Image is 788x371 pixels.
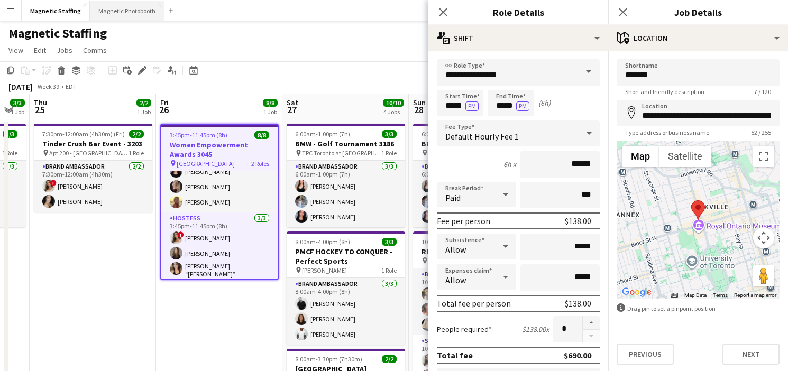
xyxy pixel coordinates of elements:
[617,344,674,365] button: Previous
[34,98,47,107] span: Thu
[753,227,774,248] button: Map camera controls
[583,316,600,330] button: Increase
[83,45,107,55] span: Comms
[608,25,788,51] div: Location
[413,161,532,227] app-card-role: Brand Ambassador3/36:00am-1:00pm (7h)[PERSON_NAME][PERSON_NAME][PERSON_NAME]
[8,45,23,55] span: View
[10,99,25,107] span: 3/3
[437,324,492,334] label: People required
[302,149,381,157] span: TPC Toronto at [GEOGRAPHIC_DATA]
[617,128,718,136] span: Type address or business name
[177,160,235,168] span: [GEOGRAPHIC_DATA]
[79,43,111,57] a: Comms
[753,146,774,167] button: Toggle fullscreen view
[619,285,654,299] a: Open this area in Google Maps (opens a new window)
[90,1,164,21] button: Magnetic Photobooth
[160,124,279,280] app-job-card: 3:45pm-11:45pm (8h)8/8Women Empowerment Awards 3045 [GEOGRAPHIC_DATA]2 RolesBrand Ambassador5/53:...
[608,5,788,19] h3: Job Details
[129,149,144,157] span: 1 Role
[617,303,780,313] div: Drag pin to set a pinpoint position
[4,43,28,57] a: View
[743,128,780,136] span: 52 / 255
[57,45,72,55] span: Jobs
[30,43,50,57] a: Edit
[564,350,591,360] div: $690.00
[136,99,151,107] span: 2/2
[170,131,227,139] span: 3:45pm-11:45pm (8h)
[129,130,144,138] span: 2/2
[753,265,774,286] button: Drag Pegman onto the map to open Street View
[382,238,397,246] span: 3/3
[287,231,405,345] app-job-card: 8:00am-4:00pm (8h)3/3PMCF HOCKEY TO CONQUER - Perfect Sports [PERSON_NAME]1 RoleBrand Ambassador3...
[722,344,780,365] button: Next
[503,160,516,169] div: 6h x
[34,124,152,212] app-job-card: 7:30pm-12:00am (4h30m) (Fri)2/2Tinder Crush Bar Event - 3203 Apt 200 - [GEOGRAPHIC_DATA]1 RoleBra...
[49,149,129,157] span: Apt 200 - [GEOGRAPHIC_DATA]
[34,45,46,55] span: Edit
[159,104,169,116] span: 26
[538,98,551,108] div: (6h)
[35,82,61,90] span: Week 39
[8,81,33,92] div: [DATE]
[254,131,269,139] span: 8/8
[383,108,404,116] div: 4 Jobs
[263,99,278,107] span: 8/8
[263,108,277,116] div: 1 Job
[287,98,298,107] span: Sat
[671,292,678,299] button: Keyboard shortcuts
[381,266,397,274] span: 1 Role
[287,161,405,227] app-card-role: Brand Ambassador3/36:00am-1:00pm (7h)[PERSON_NAME][PERSON_NAME][PERSON_NAME]
[381,149,397,157] span: 1 Role
[746,88,780,96] span: 7 / 120
[413,98,426,107] span: Sun
[713,292,728,298] a: Terms (opens in new tab)
[22,1,90,21] button: Magnetic Staffing
[287,139,405,149] h3: BMW - Golf Tournament 3186
[565,298,591,309] div: $138.00
[2,149,17,157] span: 1 Role
[516,101,529,111] button: PM
[522,324,549,334] div: $138.00 x
[445,275,466,285] span: Allow
[287,278,405,345] app-card-role: Brand Ambassador3/38:00am-4:00pm (8h)[PERSON_NAME][PERSON_NAME][PERSON_NAME]
[52,43,77,57] a: Jobs
[287,124,405,227] app-job-card: 6:00am-1:00pm (7h)3/3BMW - Golf Tournament 3186 TPC Toronto at [GEOGRAPHIC_DATA]1 RoleBrand Ambas...
[734,292,776,298] a: Report a map error
[287,247,405,266] h3: PMCF HOCKEY TO CONQUER - Perfect Sports
[66,82,77,90] div: EDT
[50,180,57,186] span: !
[413,124,532,227] app-job-card: 6:00am-1:00pm (7h)3/3BMW - Golf Tournament 3186 The TPC Toronto at [GEOGRAPHIC_DATA]1 RoleBrand A...
[382,355,397,363] span: 2/2
[437,350,473,360] div: Total fee
[160,98,169,107] span: Fri
[382,130,397,138] span: 3/3
[34,139,152,149] h3: Tinder Crush Bar Event - 3203
[3,130,17,138] span: 3/3
[617,88,713,96] span: Short and friendly description
[413,268,532,335] app-card-role: Bartender3/310:30am-4:00pm (5h30m)[PERSON_NAME]![PERSON_NAME][PERSON_NAME]
[465,101,479,111] button: PM
[285,104,298,116] span: 27
[178,231,184,238] span: !
[11,108,24,116] div: 1 Job
[428,25,608,51] div: Shift
[295,238,350,246] span: 8:00am-4:00pm (8h)
[302,266,347,274] span: [PERSON_NAME]
[445,131,519,142] span: Default Hourly Fee 1
[565,216,591,226] div: $138.00
[161,140,278,159] h3: Women Empowerment Awards 3045
[437,298,511,309] div: Total fee per person
[619,285,654,299] img: Google
[428,5,608,19] h3: Role Details
[437,216,490,226] div: Fee per person
[422,238,480,246] span: 10:30am-4:30pm (6h)
[383,99,404,107] span: 10/10
[34,161,152,212] app-card-role: Brand Ambassador2/27:30pm-12:00am (4h30m)![PERSON_NAME][PERSON_NAME]
[161,212,278,282] app-card-role: Hostess3/33:45pm-11:45pm (8h)![PERSON_NAME][PERSON_NAME][PERSON_NAME] “[PERSON_NAME]” [PERSON_NAME]
[8,25,107,41] h1: Magnetic Staffing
